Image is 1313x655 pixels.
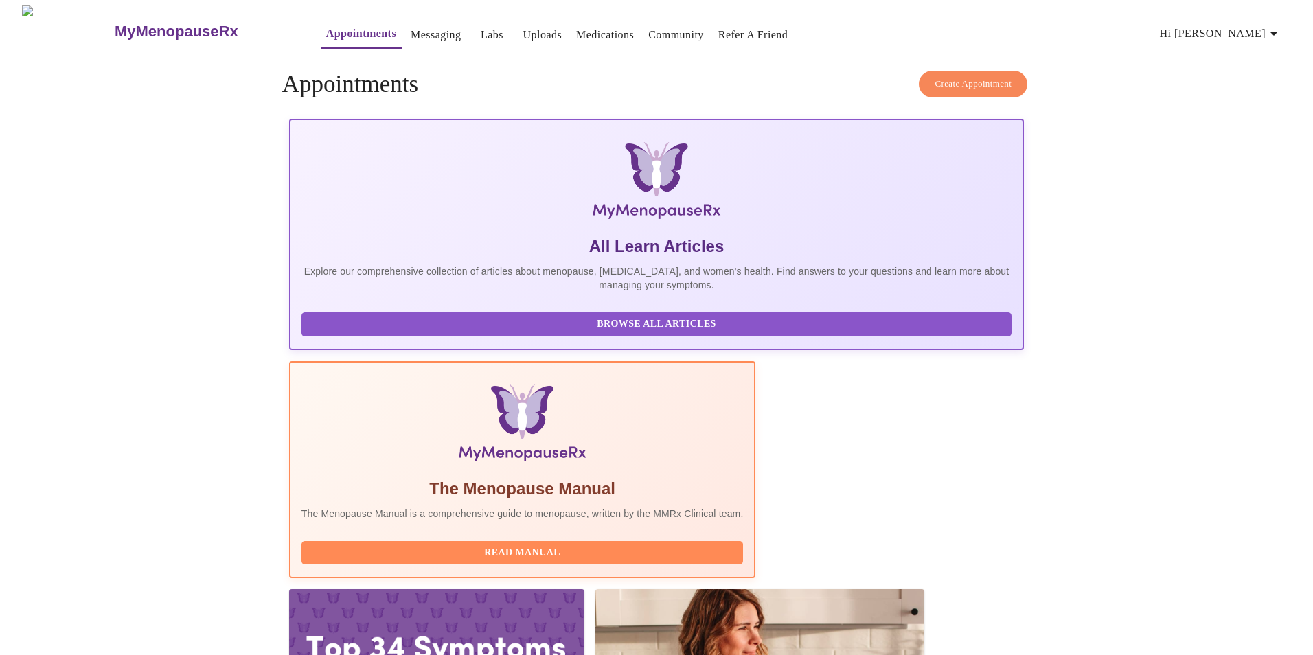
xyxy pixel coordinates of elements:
button: Labs [470,21,514,49]
h4: Appointments [282,71,1031,98]
button: Refer a Friend [713,21,794,49]
a: Messaging [411,25,461,45]
span: Read Manual [315,544,730,562]
p: Explore our comprehensive collection of articles about menopause, [MEDICAL_DATA], and women's hea... [301,264,1012,292]
a: Refer a Friend [718,25,788,45]
h3: MyMenopauseRx [115,23,238,41]
span: Create Appointment [935,76,1012,92]
button: Messaging [405,21,466,49]
button: Appointments [321,20,402,49]
a: Browse All Articles [301,317,1015,329]
h5: The Menopause Manual [301,478,744,500]
a: Appointments [326,24,396,43]
a: Medications [576,25,634,45]
button: Medications [571,21,639,49]
button: Create Appointment [919,71,1027,97]
button: Browse All Articles [301,312,1012,336]
a: Read Manual [301,546,747,558]
h5: All Learn Articles [301,235,1012,257]
button: Uploads [518,21,568,49]
button: Community [643,21,709,49]
span: Browse All Articles [315,316,998,333]
img: Menopause Manual [372,384,673,467]
p: The Menopause Manual is a comprehensive guide to menopause, written by the MMRx Clinical team. [301,507,744,520]
span: Hi [PERSON_NAME] [1160,24,1282,43]
img: MyMenopauseRx Logo [412,142,902,225]
a: MyMenopauseRx [113,8,293,56]
button: Hi [PERSON_NAME] [1154,20,1288,47]
a: Labs [481,25,503,45]
a: Community [648,25,704,45]
a: Uploads [523,25,562,45]
img: MyMenopauseRx Logo [22,5,113,57]
button: Read Manual [301,541,744,565]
